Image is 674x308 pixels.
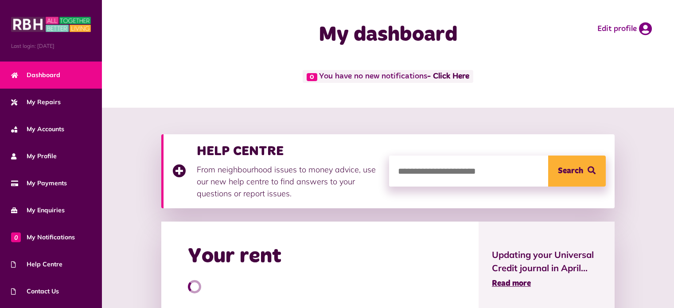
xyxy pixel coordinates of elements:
h3: HELP CENTRE [197,143,380,159]
a: - Click Here [427,73,469,81]
span: My Accounts [11,125,64,134]
span: Contact Us [11,287,59,296]
span: Search [558,156,583,187]
span: Read more [492,280,531,288]
span: 0 [307,73,317,81]
span: My Payments [11,179,67,188]
span: 0 [11,232,21,242]
span: My Enquiries [11,206,65,215]
span: You have no new notifications [303,70,473,83]
a: Edit profile [597,22,652,35]
button: Search [548,156,606,187]
span: My Profile [11,152,57,161]
span: Updating your Universal Credit journal in April... [492,248,601,275]
span: Help Centre [11,260,62,269]
a: Updating your Universal Credit journal in April... Read more [492,248,601,290]
span: My Repairs [11,97,61,107]
span: Dashboard [11,70,60,80]
h2: Your rent [188,244,281,269]
span: My Notifications [11,233,75,242]
h1: My dashboard [254,22,522,48]
span: Last login: [DATE] [11,42,91,50]
img: MyRBH [11,16,91,33]
p: From neighbourhood issues to money advice, use our new help centre to find answers to your questi... [197,164,380,199]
